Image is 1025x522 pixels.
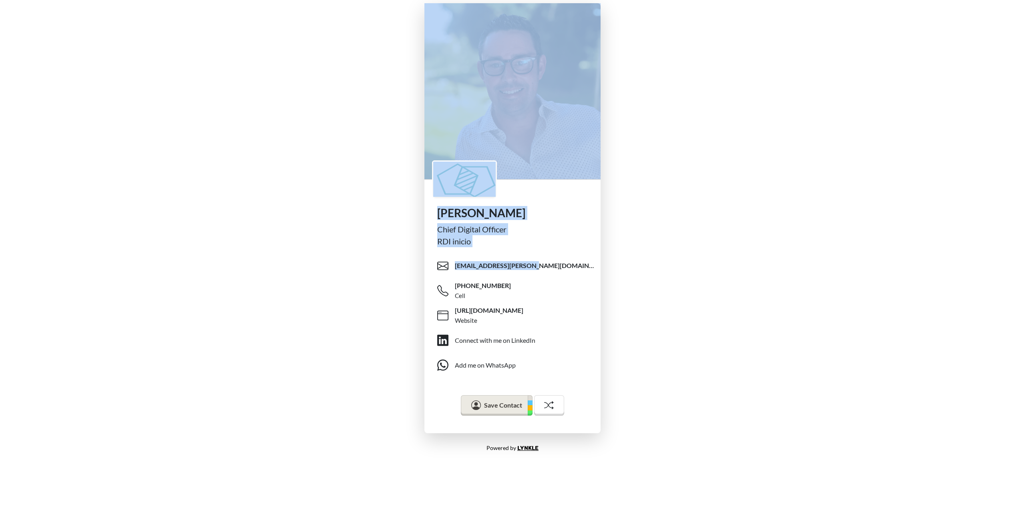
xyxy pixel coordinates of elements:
[455,291,465,300] div: Cell
[486,444,539,451] small: Powered by
[455,306,523,315] span: [URL][DOMAIN_NAME]
[437,328,594,353] a: Connect with me on LinkedIn
[437,353,594,378] a: Add me on WhatsApp
[455,336,535,345] div: Connect with me on LinkedIn
[461,395,532,416] button: Save Contact
[437,206,588,220] h1: [PERSON_NAME]
[484,401,522,409] span: Save Contact
[455,316,477,325] div: Website
[437,223,588,235] div: Chief Digital Officer
[437,254,594,278] a: [EMAIL_ADDRESS][PERSON_NAME][DOMAIN_NAME]
[424,3,601,179] img: profile picture
[455,360,516,370] div: Add me on WhatsApp
[455,281,511,290] span: [PHONE_NUMBER]
[437,303,594,328] a: [URL][DOMAIN_NAME]Website
[437,278,594,303] a: [PHONE_NUMBER]Cell
[455,261,594,270] span: [EMAIL_ADDRESS][PERSON_NAME][DOMAIN_NAME]
[433,162,496,197] img: logo
[437,235,588,247] div: RDI inicio
[517,445,539,452] a: Lynkle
